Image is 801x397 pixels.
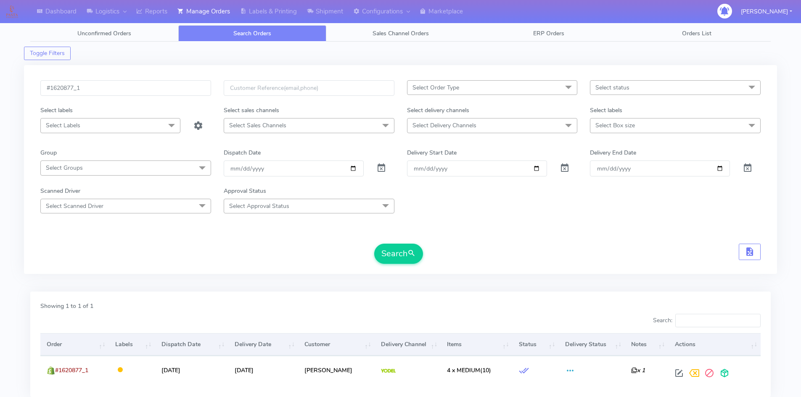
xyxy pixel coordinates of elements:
span: Select Scanned Driver [46,202,103,210]
label: Approval Status [224,187,266,195]
input: Order Id [40,80,211,96]
ul: Tabs [30,25,771,42]
label: Select sales channels [224,106,279,115]
th: Delivery Date: activate to sort column ascending [228,333,298,356]
span: #1620877_1 [55,366,88,374]
span: Select Box size [595,121,635,129]
img: shopify.png [47,366,55,375]
span: Unconfirmed Orders [77,29,131,37]
th: Delivery Channel: activate to sort column ascending [375,333,441,356]
img: Yodel [381,369,396,373]
label: Group [40,148,57,157]
button: Toggle Filters [24,47,71,60]
label: Search: [653,314,761,327]
label: Scanned Driver [40,187,80,195]
input: Search: [675,314,761,327]
span: ERP Orders [533,29,564,37]
label: Select labels [590,106,622,115]
button: [PERSON_NAME] [735,3,798,20]
label: Delivery End Date [590,148,636,157]
td: [PERSON_NAME] [298,356,375,384]
span: Select Sales Channels [229,121,286,129]
th: Order: activate to sort column ascending [40,333,109,356]
span: Select status [595,84,629,92]
i: x 1 [631,366,645,374]
th: Items: activate to sort column ascending [441,333,512,356]
th: Labels: activate to sort column ascending [109,333,155,356]
th: Dispatch Date: activate to sort column ascending [155,333,228,356]
th: Delivery Status: activate to sort column ascending [558,333,625,356]
th: Notes: activate to sort column ascending [625,333,668,356]
span: Sales Channel Orders [373,29,429,37]
td: [DATE] [228,356,298,384]
span: Select Labels [46,121,80,129]
input: Customer Reference(email,phone) [224,80,394,96]
span: 4 x MEDIUM [447,366,480,374]
span: Select Order Type [412,84,459,92]
button: Search [374,244,423,264]
label: Select labels [40,106,73,115]
td: [DATE] [155,356,228,384]
label: Delivery Start Date [407,148,457,157]
label: Dispatch Date [224,148,261,157]
span: (10) [447,366,491,374]
label: Select delivery channels [407,106,469,115]
span: Search Orders [233,29,271,37]
th: Actions: activate to sort column ascending [668,333,761,356]
span: Select Groups [46,164,83,172]
th: Customer: activate to sort column ascending [298,333,375,356]
span: Select Approval Status [229,202,289,210]
th: Status: activate to sort column ascending [513,333,559,356]
span: Orders List [682,29,711,37]
span: Select Delivery Channels [412,121,476,129]
label: Showing 1 to 1 of 1 [40,302,93,310]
